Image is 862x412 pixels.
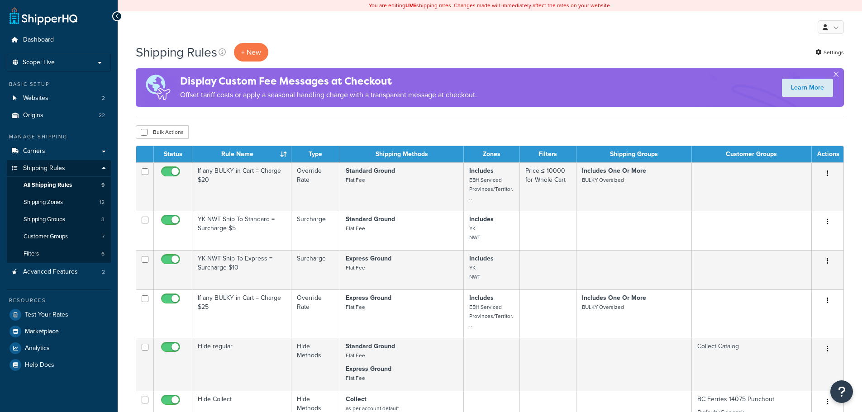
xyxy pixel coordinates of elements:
li: Customer Groups [7,228,111,245]
th: Filters [520,146,576,162]
li: Websites [7,90,111,107]
strong: Includes [469,254,494,263]
a: Settings [815,46,844,59]
th: Type [291,146,340,162]
a: Help Docs [7,357,111,373]
b: LIVE [405,1,416,9]
strong: Express Ground [346,364,391,374]
th: Customer Groups [692,146,812,162]
small: BULKY Oversized [582,176,624,184]
li: Shipping Rules [7,160,111,263]
span: 2 [102,95,105,102]
small: BULKY Oversized [582,303,624,311]
a: Advanced Features 2 [7,264,111,280]
small: Flat Fee [346,303,365,311]
span: 22 [99,112,105,119]
p: Offset tariff costs or apply a seasonal handling charge with a transparent message at checkout. [180,89,477,101]
strong: Standard Ground [346,166,395,175]
a: Shipping Rules [7,160,111,177]
strong: Includes One Or More [582,293,646,303]
td: YK NWT Ship To Express = Surcharge $10 [192,250,291,289]
td: Override Rate [291,162,340,211]
span: 2 [102,268,105,276]
strong: Express Ground [346,254,391,263]
small: Flat Fee [346,176,365,184]
a: ShipperHQ Home [10,7,77,25]
span: Shipping Groups [24,216,65,223]
th: Actions [812,146,843,162]
small: YK NWT [469,264,481,281]
td: If any BULKY in Cart = Charge $20 [192,162,291,211]
th: Rule Name : activate to sort column ascending [192,146,291,162]
span: Help Docs [25,361,54,369]
th: Shipping Methods [340,146,464,162]
span: All Shipping Rules [24,181,72,189]
div: Basic Setup [7,81,111,88]
span: 12 [100,199,105,206]
h1: Shipping Rules [136,43,217,61]
span: Filters [24,250,39,258]
a: Origins 22 [7,107,111,124]
a: Carriers [7,143,111,160]
span: 3 [101,216,105,223]
a: Marketplace [7,323,111,340]
span: 6 [101,250,105,258]
small: Flat Fee [346,264,365,272]
th: Shipping Groups [576,146,692,162]
span: Shipping Rules [23,165,65,172]
strong: Standard Ground [346,341,395,351]
span: Dashboard [23,36,54,44]
span: 9 [101,181,105,189]
td: Hide Methods [291,338,340,391]
h4: Display Custom Fee Messages at Checkout [180,74,477,89]
li: Shipping Zones [7,194,111,211]
small: Flat Fee [346,374,365,382]
span: Websites [23,95,48,102]
li: Filters [7,246,111,262]
a: Filters 6 [7,246,111,262]
a: Dashboard [7,32,111,48]
button: Open Resource Center [830,380,853,403]
button: Bulk Actions [136,125,189,139]
span: Shipping Zones [24,199,63,206]
a: Customer Groups 7 [7,228,111,245]
td: YK NWT Ship To Standard = Surcharge $5 [192,211,291,250]
strong: Express Ground [346,293,391,303]
span: Analytics [25,345,50,352]
span: Carriers [23,147,45,155]
span: Marketplace [25,328,59,336]
small: EBH Serviced Provinces/Territor... [469,303,513,329]
td: If any BULKY in Cart = Charge $25 [192,289,291,338]
a: Test Your Rates [7,307,111,323]
div: Manage Shipping [7,133,111,141]
strong: Includes One Or More [582,166,646,175]
strong: Includes [469,214,494,224]
small: EBH Serviced Provinces/Territor... [469,176,513,202]
th: Zones [464,146,520,162]
a: Learn More [782,79,833,97]
small: YK NWT [469,224,481,242]
a: Analytics [7,340,111,356]
span: Scope: Live [23,59,55,66]
span: 7 [102,233,105,241]
li: Shipping Groups [7,211,111,228]
span: Customer Groups [24,233,68,241]
span: Test Your Rates [25,311,68,319]
a: Shipping Groups 3 [7,211,111,228]
span: Advanced Features [23,268,78,276]
small: Flat Fee [346,351,365,360]
li: All Shipping Rules [7,177,111,194]
p: + New [234,43,268,62]
td: Surcharge [291,211,340,250]
strong: Includes [469,166,494,175]
strong: Standard Ground [346,214,395,224]
a: Websites 2 [7,90,111,107]
td: Override Rate [291,289,340,338]
li: Advanced Features [7,264,111,280]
